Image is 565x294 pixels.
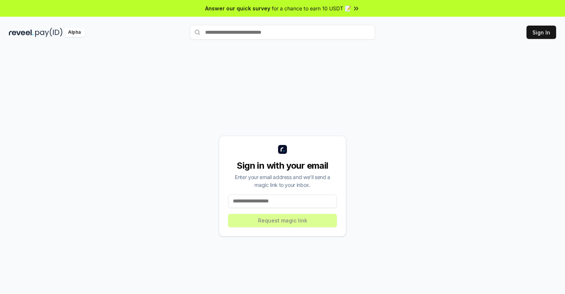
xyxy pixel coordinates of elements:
[9,28,34,37] img: reveel_dark
[278,145,287,154] img: logo_small
[228,173,337,189] div: Enter your email address and we’ll send a magic link to your inbox.
[272,4,351,12] span: for a chance to earn 10 USDT 📝
[526,26,556,39] button: Sign In
[228,160,337,172] div: Sign in with your email
[35,28,63,37] img: pay_id
[64,28,85,37] div: Alpha
[205,4,270,12] span: Answer our quick survey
